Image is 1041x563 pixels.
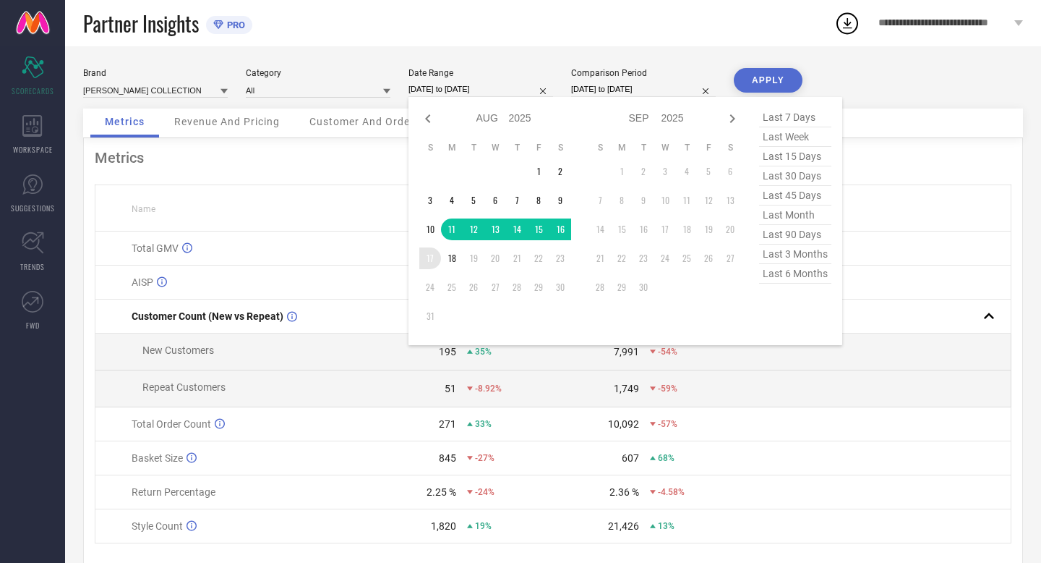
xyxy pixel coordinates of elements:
span: PRO [223,20,245,30]
th: Friday [698,142,719,153]
th: Friday [528,142,549,153]
td: Mon Aug 04 2025 [441,190,463,211]
div: 2.36 % [609,486,639,498]
td: Wed Aug 13 2025 [484,219,506,240]
div: Date Range [408,68,553,78]
span: FWD [26,320,40,331]
td: Fri Sep 05 2025 [698,161,719,182]
td: Fri Sep 26 2025 [698,247,719,269]
th: Thursday [676,142,698,153]
span: -8.92% [475,384,502,394]
td: Thu Sep 04 2025 [676,161,698,182]
td: Mon Sep 22 2025 [611,247,633,269]
th: Tuesday [633,142,654,153]
td: Wed Sep 17 2025 [654,219,676,240]
div: Metrics [95,149,1011,166]
span: Customer Count (New vs Repeat) [132,310,283,322]
td: Sat Aug 16 2025 [549,219,571,240]
button: APPLY [734,68,802,93]
span: WORKSPACE [13,144,53,155]
td: Wed Sep 24 2025 [654,247,676,269]
th: Sunday [589,142,611,153]
td: Fri Aug 29 2025 [528,276,549,298]
div: 21,426 [608,520,639,532]
div: 7,991 [614,346,639,357]
td: Tue Aug 12 2025 [463,219,484,240]
td: Sun Sep 21 2025 [589,247,611,269]
span: Total GMV [132,242,179,254]
td: Thu Aug 21 2025 [506,247,528,269]
span: last month [759,206,831,225]
th: Sunday [419,142,441,153]
td: Mon Sep 15 2025 [611,219,633,240]
td: Sat Sep 27 2025 [719,247,741,269]
span: Metrics [105,116,145,127]
span: Repeat Customers [142,381,226,393]
span: Return Percentage [132,486,215,498]
td: Sat Sep 06 2025 [719,161,741,182]
div: Brand [83,68,228,78]
td: Sat Aug 02 2025 [549,161,571,182]
td: Sat Sep 13 2025 [719,190,741,211]
td: Fri Sep 12 2025 [698,190,719,211]
th: Tuesday [463,142,484,153]
span: 19% [475,521,492,531]
td: Fri Sep 19 2025 [698,219,719,240]
td: Sun Aug 10 2025 [419,219,441,240]
div: Open download list [834,10,860,36]
td: Fri Aug 22 2025 [528,247,549,269]
div: 51 [445,383,456,394]
input: Select date range [408,82,553,97]
td: Thu Sep 11 2025 [676,190,698,211]
div: 2.25 % [427,486,456,498]
th: Wednesday [484,142,506,153]
td: Thu Aug 28 2025 [506,276,528,298]
th: Wednesday [654,142,676,153]
span: SUGGESTIONS [11,203,55,213]
td: Tue Sep 16 2025 [633,219,654,240]
div: 271 [439,418,456,430]
td: Sat Aug 09 2025 [549,190,571,211]
td: Sun Aug 24 2025 [419,276,441,298]
td: Tue Sep 23 2025 [633,247,654,269]
div: Comparison Period [571,68,716,78]
span: New Customers [142,344,214,356]
th: Saturday [549,142,571,153]
td: Mon Sep 08 2025 [611,190,633,211]
span: TRENDS [20,261,45,272]
span: Name [132,204,155,214]
span: last 45 days [759,186,831,206]
div: 1,749 [614,383,639,394]
div: 845 [439,452,456,464]
div: 10,092 [608,418,639,430]
td: Wed Sep 10 2025 [654,190,676,211]
span: -27% [475,453,494,463]
th: Saturday [719,142,741,153]
td: Thu Sep 25 2025 [676,247,698,269]
td: Tue Aug 19 2025 [463,247,484,269]
div: 195 [439,346,456,357]
td: Thu Aug 14 2025 [506,219,528,240]
td: Sun Sep 14 2025 [589,219,611,240]
div: 607 [622,452,639,464]
th: Thursday [506,142,528,153]
th: Monday [611,142,633,153]
td: Mon Sep 29 2025 [611,276,633,298]
td: Fri Aug 01 2025 [528,161,549,182]
span: last 6 months [759,264,831,284]
td: Mon Sep 01 2025 [611,161,633,182]
td: Tue Sep 02 2025 [633,161,654,182]
span: AISP [132,276,153,288]
span: -24% [475,487,494,497]
td: Fri Aug 15 2025 [528,219,549,240]
td: Wed Aug 27 2025 [484,276,506,298]
td: Sun Sep 28 2025 [589,276,611,298]
td: Wed Sep 03 2025 [654,161,676,182]
span: Customer And Orders [309,116,420,127]
td: Wed Aug 06 2025 [484,190,506,211]
td: Thu Aug 07 2025 [506,190,528,211]
td: Mon Aug 18 2025 [441,247,463,269]
div: Previous month [419,110,437,127]
span: 68% [658,453,674,463]
div: 1,820 [431,520,456,532]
